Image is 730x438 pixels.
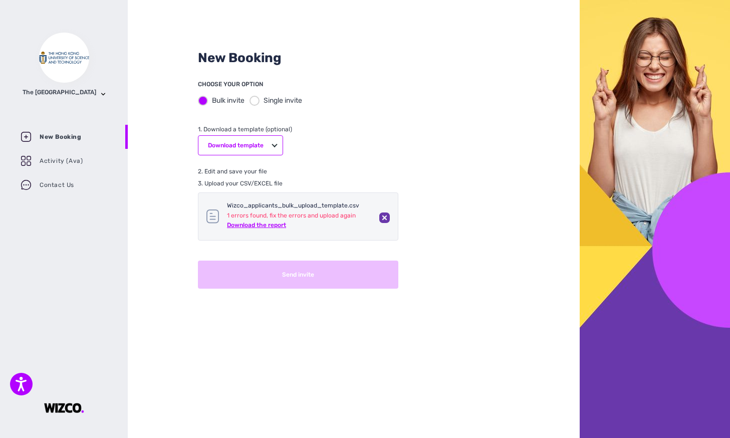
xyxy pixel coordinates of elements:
p: CHOOSE YOUR OPTION [198,78,398,90]
p: Download the report [227,219,371,231]
p: 1. Download a template (optional) [198,123,398,135]
button: Send invite [198,261,398,289]
button: Download template [198,135,283,155]
p: 1 errors found, fix the errors and upload again [227,212,371,219]
p: Wizco_applicants_bulk_upload_template.csv [227,202,371,209]
div: Single invite [264,95,302,106]
img: contact-us-menu.69139232.svg [20,179,32,191]
img: IauMAAAAASUVORK5CYII= [44,403,84,413]
p: 3. Upload your CSV/EXCEL file [198,177,398,189]
div: Bulk invite [212,95,245,106]
p: 2. Edit and save your file [198,165,398,177]
img: chevron.5429b6f7.svg [101,92,105,96]
h3: The [GEOGRAPHIC_DATA] [23,89,96,96]
img: qindEdE3NT+gGC88qgiTvplYykIDOkuHId98aGdlLt3400WMbmsEZt5R+i226DEONxeQAAAABJRU5ErkJggg== [206,209,219,224]
h2: New Booking [198,50,510,66]
img: company_logo.svg [39,52,89,64]
img: dashboard-menu.95417094.svg [20,155,32,167]
img: booking-menu.9b7fd395.svg [20,131,32,143]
